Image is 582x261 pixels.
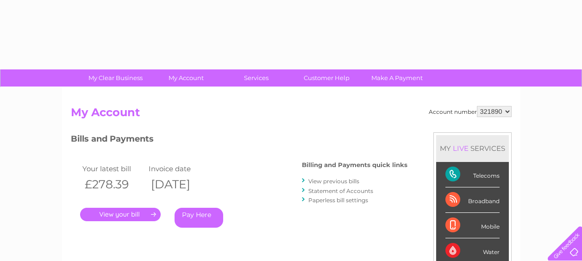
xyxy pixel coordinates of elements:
th: £278.39 [80,175,147,194]
h4: Billing and Payments quick links [302,162,407,168]
h2: My Account [71,106,512,124]
a: My Account [148,69,224,87]
a: Make A Payment [359,69,435,87]
div: Mobile [445,213,500,238]
div: Account number [429,106,512,117]
a: Pay Here [175,208,223,228]
a: Statement of Accounts [308,187,373,194]
div: MY SERVICES [436,135,509,162]
div: Telecoms [445,162,500,187]
h3: Bills and Payments [71,132,407,149]
a: My Clear Business [77,69,154,87]
a: Customer Help [288,69,365,87]
td: Invoice date [146,162,213,175]
div: LIVE [451,144,470,153]
a: Paperless bill settings [308,197,368,204]
a: Services [218,69,294,87]
a: . [80,208,161,221]
a: View previous bills [308,178,359,185]
th: [DATE] [146,175,213,194]
div: Broadband [445,187,500,213]
td: Your latest bill [80,162,147,175]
